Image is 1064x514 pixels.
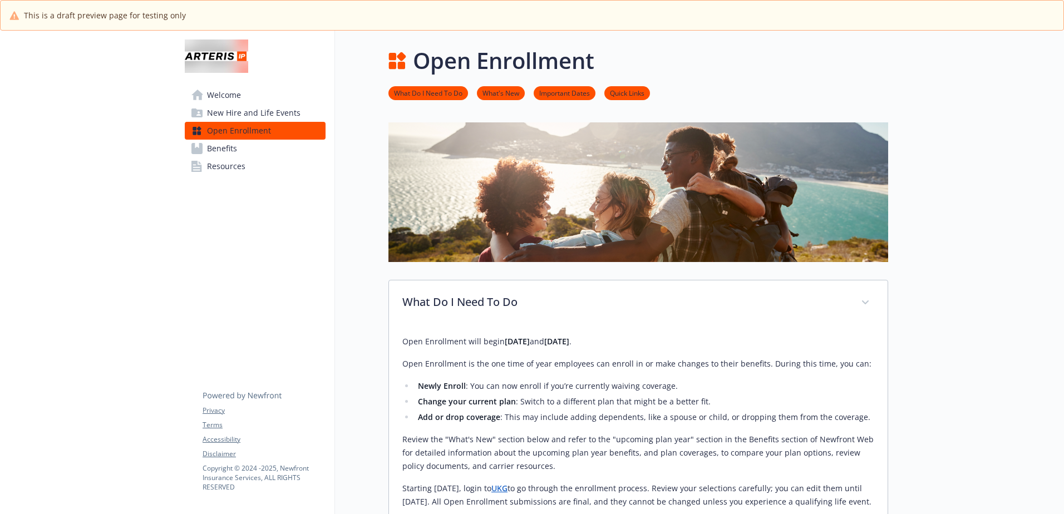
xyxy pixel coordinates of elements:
p: Open Enrollment is the one time of year employees can enroll in or make changes to their benefits... [402,357,874,370]
a: Accessibility [203,434,325,444]
p: Starting [DATE], login to to go through the enrollment process. Review your selections carefully;... [402,482,874,508]
h1: Open Enrollment [413,44,594,77]
a: What's New [477,87,525,98]
strong: [DATE] [544,336,569,347]
li: : Switch to a different plan that might be a better fit. [415,395,874,408]
span: This is a draft preview page for testing only [24,9,186,21]
strong: Newly Enroll [418,380,466,391]
a: Privacy [203,406,325,416]
a: What Do I Need To Do [388,87,468,98]
span: Resources [207,157,245,175]
strong: Add or drop coverage [418,412,500,422]
span: New Hire and Life Events [207,104,301,122]
span: Welcome [207,86,241,104]
li: : This may include adding dependents, like a spouse or child, or dropping them from the coverage. [415,411,874,424]
p: What Do I Need To Do [402,294,848,310]
a: Resources [185,157,326,175]
p: Copyright © 2024 - 2025 , Newfront Insurance Services, ALL RIGHTS RESERVED [203,463,325,492]
p: Open Enrollment will begin and . [402,335,874,348]
a: Benefits [185,140,326,157]
a: Quick Links [604,87,650,98]
div: What Do I Need To Do [389,280,888,326]
strong: Change your current plan [418,396,516,407]
a: Open Enrollment [185,122,326,140]
a: Welcome [185,86,326,104]
img: open enrollment page banner [388,122,888,262]
span: Open Enrollment [207,122,271,140]
span: Benefits [207,140,237,157]
a: New Hire and Life Events [185,104,326,122]
p: Review the "What's New" section below and refer to the "upcoming plan year" section in the Benefi... [402,433,874,473]
a: UKG [491,483,508,493]
a: Disclaimer [203,449,325,459]
li: : You can now enroll if you’re currently waiving coverage. [415,379,874,393]
strong: [DATE] [505,336,530,347]
a: Important Dates [534,87,595,98]
a: Terms [203,420,325,430]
